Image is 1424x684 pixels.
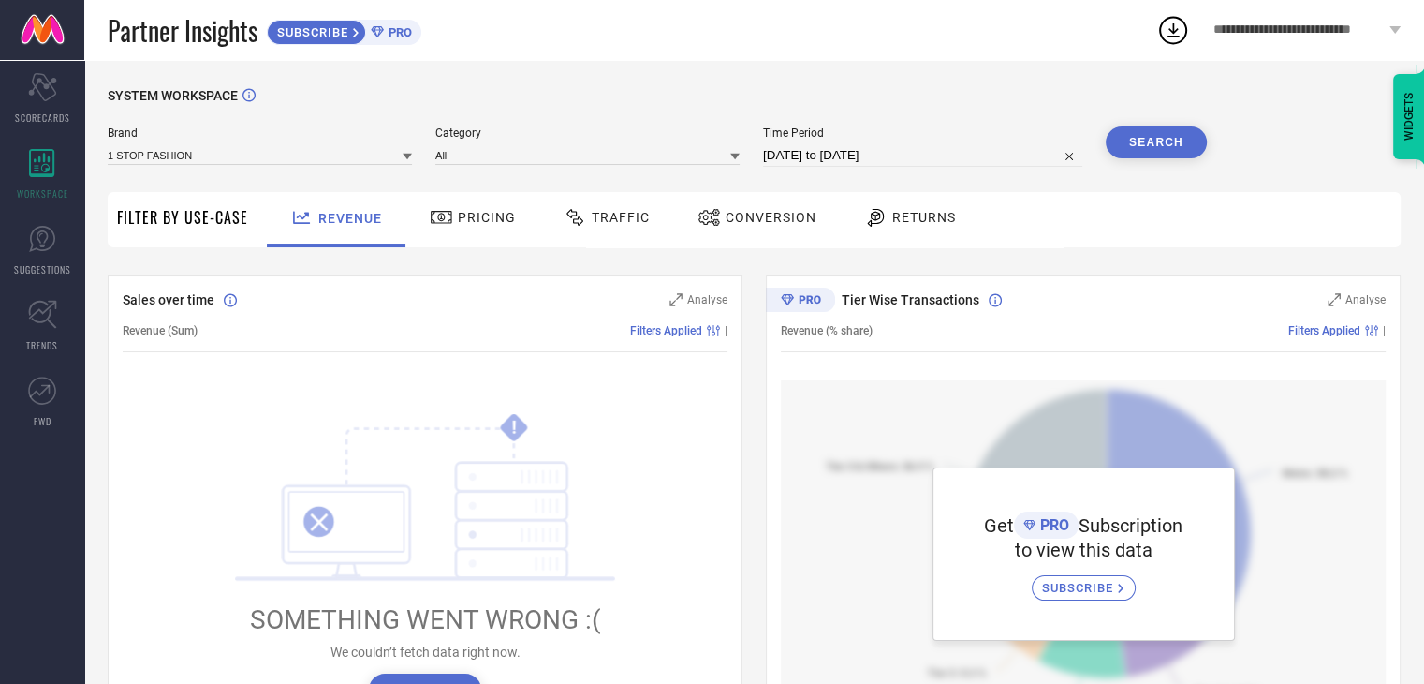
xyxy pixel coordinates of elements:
span: Subscription [1079,514,1182,537]
span: Category [435,126,740,140]
button: Search [1106,126,1207,158]
span: Pricing [458,210,516,225]
div: Domain Overview [71,111,168,123]
span: Analyse [1345,293,1386,306]
div: Premium [766,288,835,316]
span: to view this data [1015,539,1152,561]
span: Conversion [726,210,816,225]
span: Filters Applied [1288,324,1360,337]
span: SYSTEM WORKSPACE [108,88,238,103]
span: Get [984,514,1014,537]
span: | [725,324,727,337]
img: tab_domain_overview_orange.svg [51,109,66,124]
span: SOMETHING WENT WRONG :( [250,604,601,635]
img: logo_orange.svg [30,30,45,45]
span: SUGGESTIONS [14,262,71,276]
input: Select time period [763,144,1082,167]
span: SUBSCRIBE [1042,581,1118,595]
span: WORKSPACE [17,186,68,201]
a: SUBSCRIBE [1032,561,1136,601]
span: FWD [34,414,51,428]
div: v 4.0.25 [52,30,92,45]
span: Filters Applied [630,324,702,337]
span: Partner Insights [108,11,257,50]
span: TRENDS [26,338,58,352]
svg: Zoom [669,293,683,306]
img: website_grey.svg [30,49,45,64]
span: Sales over time [123,292,214,307]
span: SUBSCRIBE [268,25,353,39]
span: Time Period [763,126,1082,140]
a: SUBSCRIBEPRO [267,15,421,45]
span: Revenue (% share) [781,324,873,337]
span: SCORECARDS [15,111,70,125]
span: Revenue [318,211,382,226]
span: Analyse [687,293,727,306]
div: Keywords by Traffic [207,111,316,123]
img: tab_keywords_by_traffic_grey.svg [186,109,201,124]
svg: Zoom [1328,293,1341,306]
span: Revenue (Sum) [123,324,198,337]
span: | [1383,324,1386,337]
span: We couldn’t fetch data right now. [330,645,521,660]
span: Tier Wise Transactions [842,292,979,307]
span: PRO [1035,516,1069,534]
div: Open download list [1156,13,1190,47]
span: Brand [108,126,412,140]
span: PRO [384,25,412,39]
div: Domain: [DOMAIN_NAME] [49,49,206,64]
tspan: ! [512,417,517,439]
span: Returns [892,210,956,225]
span: Traffic [592,210,650,225]
span: Filter By Use-Case [117,206,248,229]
